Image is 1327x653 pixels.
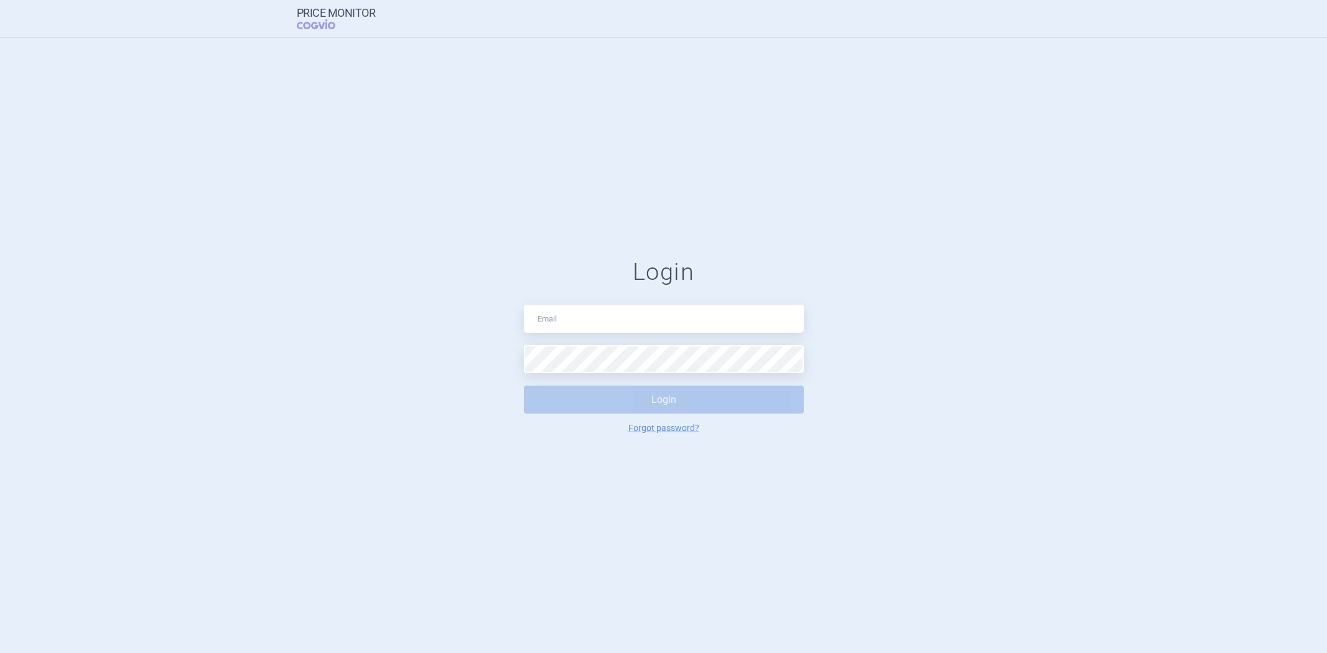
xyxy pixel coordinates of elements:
span: COGVIO [297,19,353,29]
strong: Price Monitor [297,7,376,19]
input: Email [524,305,804,333]
button: Login [524,386,804,414]
a: Price MonitorCOGVIO [297,7,376,30]
a: Forgot password? [628,424,699,432]
h1: Login [524,258,804,287]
